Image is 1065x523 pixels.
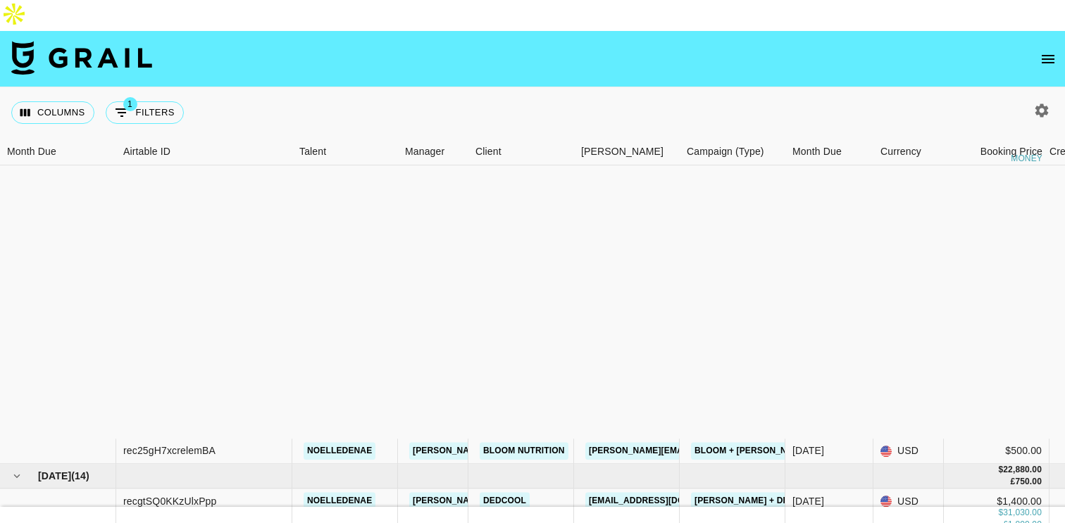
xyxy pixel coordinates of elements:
a: [EMAIL_ADDRESS][DOMAIN_NAME] [585,493,743,510]
div: Client [475,138,502,165]
div: USD [873,489,944,515]
span: [DATE] [38,469,71,483]
div: Airtable ID [123,138,170,165]
div: money [1011,154,1042,163]
div: recgtSQ0KKzUlxPpp [123,494,217,508]
a: noelledenae [304,442,375,460]
span: ( 14 ) [71,469,89,483]
button: open drawer [1034,45,1062,73]
div: Manager [398,138,468,165]
div: $ [998,507,1003,519]
div: Currency [880,138,921,165]
div: Booking Price [980,138,1042,165]
img: Grail Talent [11,41,152,75]
a: [PERSON_NAME] + DedCool [691,493,823,510]
div: Currency [873,138,944,165]
button: hide children [7,466,27,486]
div: Airtable ID [116,138,292,165]
a: noelledenae [304,493,375,510]
div: 22,880.00 [1003,464,1042,476]
div: Talent [299,138,326,165]
div: Manager [405,138,444,165]
div: Client [468,138,574,165]
a: DedCool [480,493,530,510]
a: [PERSON_NAME][EMAIL_ADDRESS][DOMAIN_NAME] [409,493,639,510]
div: $1,400.00 [944,489,1050,515]
div: 750.00 [1015,476,1042,488]
div: USD [873,439,944,464]
div: Booker [574,138,680,165]
button: Select columns [11,101,94,124]
div: rec25gH7xcrelemBA [123,444,216,458]
a: Bloom + [PERSON_NAME] Month 1 [691,442,854,460]
div: Talent [292,138,398,165]
span: 1 [123,97,137,111]
div: $500.00 [944,439,1050,464]
a: Bloom Nutrition [480,442,568,460]
a: [PERSON_NAME][EMAIL_ADDRESS][DOMAIN_NAME] [409,442,639,460]
div: [PERSON_NAME] [581,138,664,165]
button: Show filters [106,101,184,124]
div: Campaign (Type) [680,138,785,165]
div: Jul '25 [792,444,824,458]
div: $ [998,464,1003,476]
div: Aug '25 [792,494,824,508]
div: Month Due [7,138,56,165]
div: £ [1011,476,1016,488]
div: Campaign (Type) [687,138,764,165]
a: [PERSON_NAME][EMAIL_ADDRESS][DOMAIN_NAME] [585,442,815,460]
div: Month Due [785,138,873,165]
div: 31,030.00 [1003,507,1042,519]
div: Month Due [792,138,842,165]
